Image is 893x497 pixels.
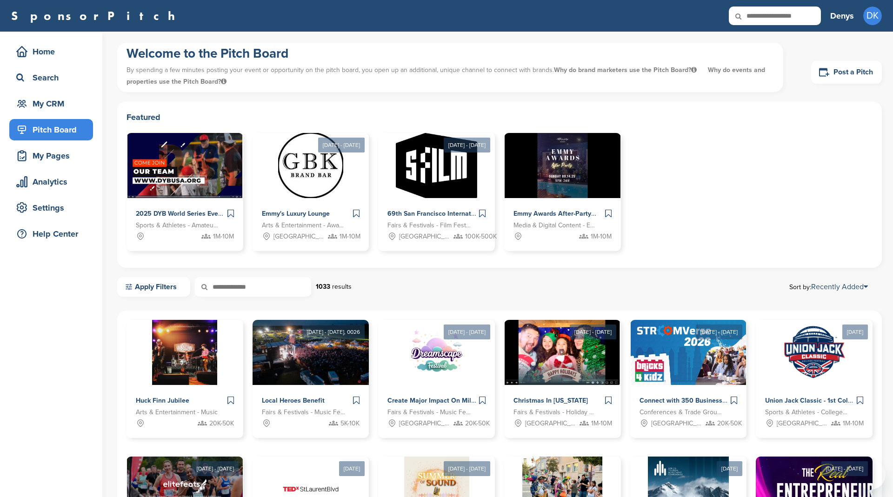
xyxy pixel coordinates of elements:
span: [GEOGRAPHIC_DATA], [GEOGRAPHIC_DATA] [273,232,326,242]
a: Search [9,67,93,88]
span: Fairs & Festivals - Music Festival [262,407,346,417]
span: Sort by: [789,283,868,291]
div: [DATE] - [DATE] [444,138,490,152]
div: My CRM [14,95,93,112]
a: My CRM [9,93,93,114]
span: [GEOGRAPHIC_DATA] [651,418,703,429]
div: My Pages [14,147,93,164]
span: 1M-10M [591,232,612,242]
span: Arts & Entertainment - Award Show [262,220,346,231]
div: Analytics [14,173,93,190]
p: By spending a few minutes posting your event or opportunity on the pitch board, you open up an ad... [127,62,774,90]
img: Sponsorpitch & [505,133,620,198]
span: 5K-10K [340,418,360,429]
img: Sponsorpitch & [631,320,746,385]
span: Sports & Athletes - Amateur Sports Leagues [136,220,220,231]
span: Arts & Entertainment - Music [136,407,218,417]
a: Sponsorpitch & Huck Finn Jubilee Arts & Entertainment - Music 20K-50K [127,320,243,438]
span: Fairs & Festivals - Holiday Festival [513,407,598,417]
span: Sports & Athletes - College Football Bowl Games [765,407,849,417]
div: [DATE] - [DATE] [444,325,490,339]
span: 20K-50K [717,418,742,429]
a: Apply Filters [117,277,190,297]
div: [DATE] [842,325,868,339]
span: Emmy Awards After-Party [513,210,591,218]
span: [GEOGRAPHIC_DATA], [GEOGRAPHIC_DATA] [399,232,451,242]
span: 1M-10M [591,418,612,429]
span: Connect with 350 Business Leaders in Education | StroomVerse 2026 [640,397,848,404]
a: [DATE] - [DATE] Sponsorpitch & Emmy's Luxury Lounge Arts & Entertainment - Award Show [GEOGRAPHIC... [253,118,369,251]
h1: Welcome to the Pitch Board [127,45,774,62]
img: Sponsorpitch & [127,133,242,198]
img: Sponsorpitch & [505,320,621,385]
span: DK [863,7,882,25]
span: 69th San Francisco International Film Festival [387,210,526,218]
div: Pitch Board [14,121,93,138]
div: [DATE] [717,461,742,476]
img: Sponsorpitch & [152,320,217,385]
span: Christmas In [US_STATE] [513,397,588,404]
span: Conferences & Trade Groups - Technology [640,407,724,417]
span: results [332,283,352,291]
img: Sponsorpitch & [404,320,469,385]
h2: Featured [127,111,873,124]
span: 2025 DYB World Series Events [136,210,227,218]
a: Sponsorpitch & Emmy Awards After-Party Media & Digital Content - Entertainment 1M-10M [504,133,621,251]
div: Help Center [14,225,93,242]
span: 100K-500K [465,232,497,242]
span: 20K-50K [465,418,490,429]
div: Search [14,69,93,86]
span: 1M-10M [213,232,234,242]
a: Sponsorpitch & 2025 DYB World Series Events Sports & Athletes - Amateur Sports Leagues 1M-10M [127,133,243,251]
div: [DATE] - [DATE] [318,138,365,152]
span: Why do brand marketers use the Pitch Board? [554,66,699,74]
a: Help Center [9,223,93,245]
a: [DATE] - [DATE] Sponsorpitch & Christmas In [US_STATE] Fairs & Festivals - Holiday Festival [GEOG... [504,305,621,438]
a: [DATE] - [DATE] Sponsorpitch & Create Major Impact On Millienials and Genz With Dreamscape Music ... [378,305,495,438]
a: [DATE] - [DATE] Sponsorpitch & 69th San Francisco International Film Festival Fairs & Festivals -... [378,118,495,251]
img: Sponsorpitch & [278,133,343,198]
a: Recently Added [811,282,868,292]
img: Sponsorpitch & [396,133,477,198]
span: Create Major Impact On Millienials and Genz With Dreamscape Music Festival [387,397,624,404]
span: [GEOGRAPHIC_DATA], [GEOGRAPHIC_DATA] [525,418,577,429]
iframe: Button to launch messaging window [856,460,886,490]
h3: Denys [830,9,854,22]
span: 1M-10M [843,418,864,429]
span: [GEOGRAPHIC_DATA] [777,418,829,429]
div: [DATE] - [DATE], 0026 [302,325,365,339]
div: [DATE] [339,461,365,476]
span: 20K-50K [209,418,234,429]
div: [DATE] - [DATE] [570,325,616,339]
a: Analytics [9,171,93,192]
a: Denys [830,6,854,26]
div: [DATE] - [DATE] [696,325,742,339]
a: Post a Pitch [811,61,882,84]
span: Local Heroes Benefit [262,397,325,404]
div: [DATE] - [DATE] [192,461,239,476]
strong: 1033 [316,283,330,291]
span: Fairs & Festivals - Film Festival [387,220,472,231]
div: Home [14,43,93,60]
a: [DATE] - [DATE] Sponsorpitch & Connect with 350 Business Leaders in Education | StroomVerse 2026 ... [630,305,747,438]
span: Fairs & Festivals - Music Festival [387,407,472,417]
span: Emmy's Luxury Lounge [262,210,330,218]
a: My Pages [9,145,93,166]
span: [GEOGRAPHIC_DATA], [GEOGRAPHIC_DATA] [399,418,451,429]
a: Home [9,41,93,62]
a: Settings [9,197,93,219]
a: [DATE] - [DATE], 0026 Sponsorpitch & Local Heroes Benefit Fairs & Festivals - Music Festival 5K-10K [253,305,369,438]
span: 1M-10M [340,232,360,242]
span: Media & Digital Content - Entertainment [513,220,598,231]
img: Sponsorpitch & [782,320,847,385]
div: Settings [14,199,93,216]
div: [DATE] - [DATE] [444,461,490,476]
div: [DATE] - [DATE] [821,461,868,476]
a: Pitch Board [9,119,93,140]
a: [DATE] Sponsorpitch & Union Jack Classic - 1st College Football Game at [GEOGRAPHIC_DATA] Sports ... [756,305,873,438]
img: Sponsorpitch & [253,320,368,385]
span: Huck Finn Jubilee [136,397,189,404]
a: SponsorPitch [11,10,181,22]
